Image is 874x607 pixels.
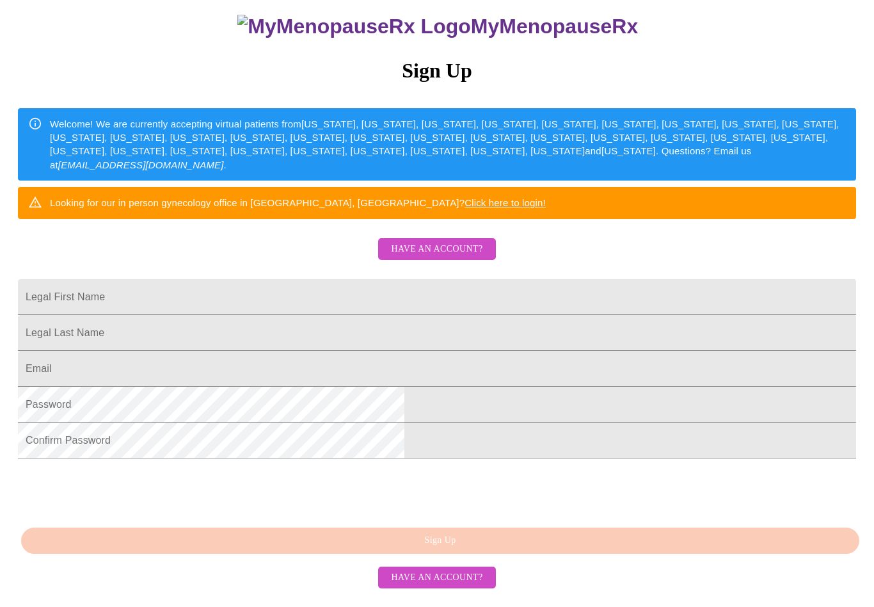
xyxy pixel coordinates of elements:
button: Have an account? [378,567,495,590]
div: Looking for our in person gynecology office in [GEOGRAPHIC_DATA], [GEOGRAPHIC_DATA]? [50,191,546,215]
em: [EMAIL_ADDRESS][DOMAIN_NAME] [58,160,224,171]
h3: MyMenopauseRx [20,15,857,39]
iframe: reCAPTCHA [18,465,212,515]
a: Have an account? [375,253,498,264]
h3: Sign Up [18,60,856,83]
span: Have an account? [391,571,482,587]
a: Click here to login! [465,198,546,209]
button: Have an account? [378,239,495,261]
a: Have an account? [375,572,498,583]
span: Have an account? [391,242,482,258]
img: MyMenopauseRx Logo [237,15,470,39]
div: Welcome! We are currently accepting virtual patients from [US_STATE], [US_STATE], [US_STATE], [US... [50,113,846,178]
